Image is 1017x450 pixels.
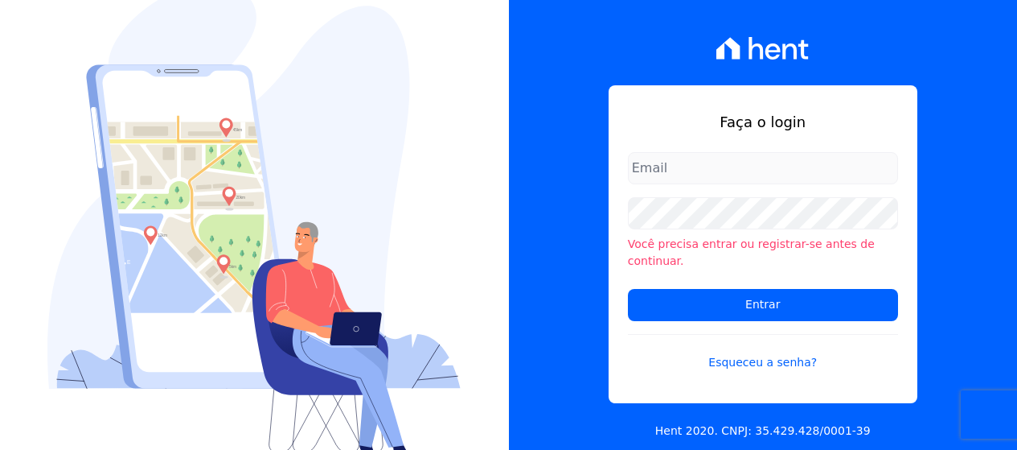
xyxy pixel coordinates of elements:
p: Hent 2020. CNPJ: 35.429.428/0001-39 [655,423,871,440]
li: Você precisa entrar ou registrar-se antes de continuar. [628,236,898,270]
input: Entrar [628,289,898,321]
a: Esqueceu a senha? [628,334,898,371]
h1: Faça o login [628,111,898,133]
input: Email [628,152,898,184]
